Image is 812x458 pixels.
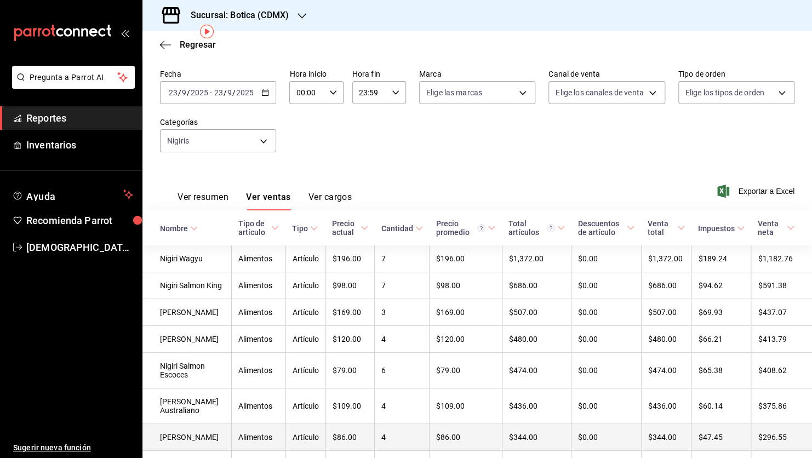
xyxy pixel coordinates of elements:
[160,224,198,233] span: Nombre
[227,88,232,97] input: --
[142,326,232,353] td: [PERSON_NAME]
[375,388,430,424] td: 4
[691,353,751,388] td: $65.38
[758,219,785,237] div: Venta neta
[167,135,189,146] span: Nigiris
[232,424,286,451] td: Alimentos
[8,79,135,91] a: Pregunta a Parrot AI
[246,192,291,210] button: Ver ventas
[142,272,232,299] td: Nigiri Salmon King
[641,388,691,424] td: $436.00
[381,224,423,233] span: Cantidad
[332,219,358,237] div: Precio actual
[641,424,691,451] td: $344.00
[436,219,496,237] span: Precio promedio
[232,272,286,299] td: Alimentos
[641,299,691,326] td: $507.00
[285,245,325,272] td: Artículo
[691,388,751,424] td: $60.14
[571,388,642,424] td: $0.00
[691,424,751,451] td: $47.45
[178,88,181,97] span: /
[30,72,118,83] span: Pregunta a Parrot AI
[325,388,374,424] td: $109.00
[430,272,502,299] td: $98.00
[751,299,812,326] td: $437.07
[160,39,216,50] button: Regresar
[502,272,571,299] td: $686.00
[289,70,343,78] label: Hora inicio
[375,424,430,451] td: 4
[502,424,571,451] td: $344.00
[751,388,812,424] td: $375.86
[571,326,642,353] td: $0.00
[641,353,691,388] td: $474.00
[352,70,406,78] label: Hora fin
[430,326,502,353] td: $120.00
[691,326,751,353] td: $66.21
[571,272,642,299] td: $0.00
[223,88,226,97] span: /
[325,353,374,388] td: $79.00
[641,326,691,353] td: $480.00
[26,138,133,152] span: Inventarios
[142,353,232,388] td: Nigiri Salmon Escoces
[547,224,555,232] svg: El total artículos considera cambios de precios en los artículos así como costos adicionales por ...
[285,299,325,326] td: Artículo
[180,39,216,50] span: Regresar
[578,219,625,237] div: Descuentos de artículo
[648,219,675,237] div: Venta total
[325,245,374,272] td: $196.00
[691,245,751,272] td: $189.24
[502,299,571,326] td: $507.00
[751,424,812,451] td: $296.55
[325,326,374,353] td: $120.00
[641,272,691,299] td: $686.00
[325,424,374,451] td: $86.00
[26,213,133,228] span: Recomienda Parrot
[178,192,352,210] div: navigation tabs
[285,353,325,388] td: Artículo
[142,388,232,424] td: [PERSON_NAME] Australiano
[26,240,133,255] span: [DEMOGRAPHIC_DATA][PERSON_NAME][DATE]
[187,88,190,97] span: /
[502,353,571,388] td: $474.00
[751,245,812,272] td: $1,182.76
[285,388,325,424] td: Artículo
[571,353,642,388] td: $0.00
[641,245,691,272] td: $1,372.00
[236,88,254,97] input: ----
[26,188,119,201] span: Ayuda
[332,219,368,237] span: Precio actual
[419,70,535,78] label: Marca
[232,326,286,353] td: Alimentos
[430,299,502,326] td: $169.00
[375,326,430,353] td: 4
[719,185,794,198] button: Exportar a Excel
[691,299,751,326] td: $69.93
[375,272,430,299] td: 7
[181,88,187,97] input: --
[200,25,214,38] img: Tooltip marker
[232,388,286,424] td: Alimentos
[578,219,635,237] span: Descuentos de artículo
[210,88,212,97] span: -
[426,87,482,98] span: Elige las marcas
[436,219,486,237] div: Precio promedio
[142,424,232,451] td: [PERSON_NAME]
[160,224,188,233] div: Nombre
[477,224,485,232] svg: Precio promedio = Total artículos / cantidad
[381,224,413,233] div: Cantidad
[232,88,236,97] span: /
[292,224,308,233] div: Tipo
[160,118,276,126] label: Categorías
[571,245,642,272] td: $0.00
[691,272,751,299] td: $94.62
[698,224,735,233] div: Impuestos
[12,66,135,89] button: Pregunta a Parrot AI
[168,88,178,97] input: --
[375,245,430,272] td: 7
[182,9,289,22] h3: Sucursal: Botica (CDMX)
